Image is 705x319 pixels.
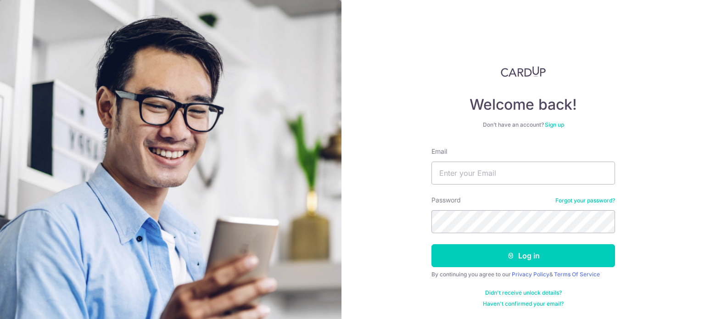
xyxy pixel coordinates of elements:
input: Enter your Email [431,162,615,185]
label: Password [431,196,461,205]
a: Didn't receive unlock details? [485,289,562,297]
label: Email [431,147,447,156]
a: Privacy Policy [512,271,549,278]
img: CardUp Logo [501,66,546,77]
div: Don’t have an account? [431,121,615,129]
a: Sign up [545,121,564,128]
h4: Welcome back! [431,95,615,114]
a: Forgot your password? [555,197,615,204]
a: Terms Of Service [554,271,600,278]
a: Haven't confirmed your email? [483,300,564,308]
div: By continuing you agree to our & [431,271,615,278]
button: Log in [431,244,615,267]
